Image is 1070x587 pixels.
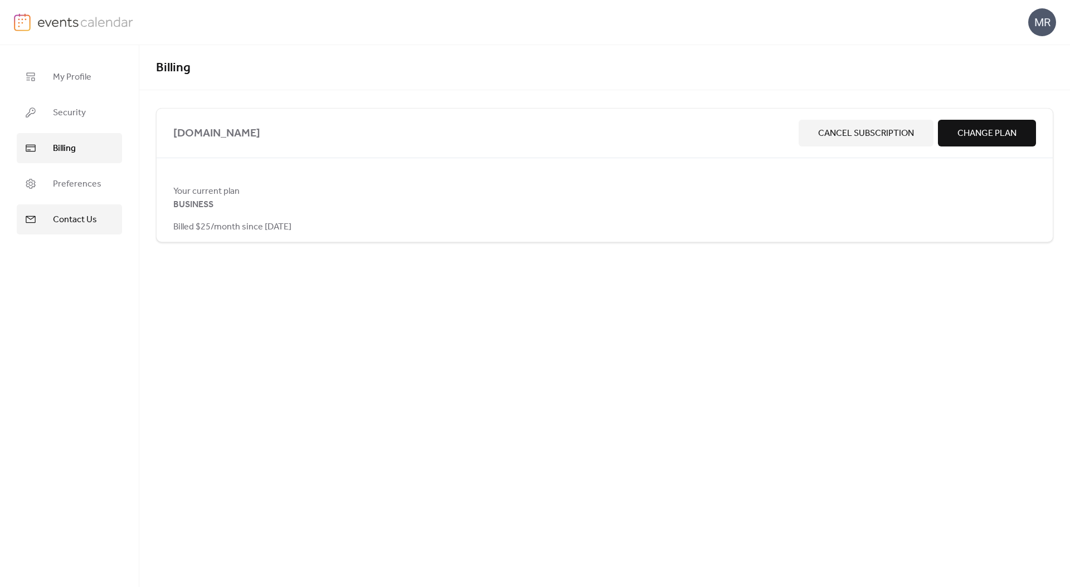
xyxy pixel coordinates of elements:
span: My Profile [53,71,91,84]
div: MR [1028,8,1056,36]
button: Cancel Subscription [799,120,933,146]
span: Billed $25/month since [DATE] [173,221,291,234]
span: Change Plan [957,127,1016,140]
button: Change Plan [938,120,1036,146]
img: logo [14,13,31,31]
span: Security [53,106,86,120]
a: My Profile [17,62,122,92]
span: Cancel Subscription [818,127,914,140]
a: Security [17,97,122,128]
span: [DOMAIN_NAME] [173,125,794,143]
a: Billing [17,133,122,163]
img: logo-type [37,13,134,30]
span: Your current plan [173,185,1036,198]
span: Preferences [53,178,101,191]
a: Preferences [17,169,122,199]
a: Contact Us [17,204,122,234]
span: Contact Us [53,213,97,227]
span: Billing [53,142,76,155]
span: Billing [156,56,191,80]
span: BUSINESS [173,198,213,212]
